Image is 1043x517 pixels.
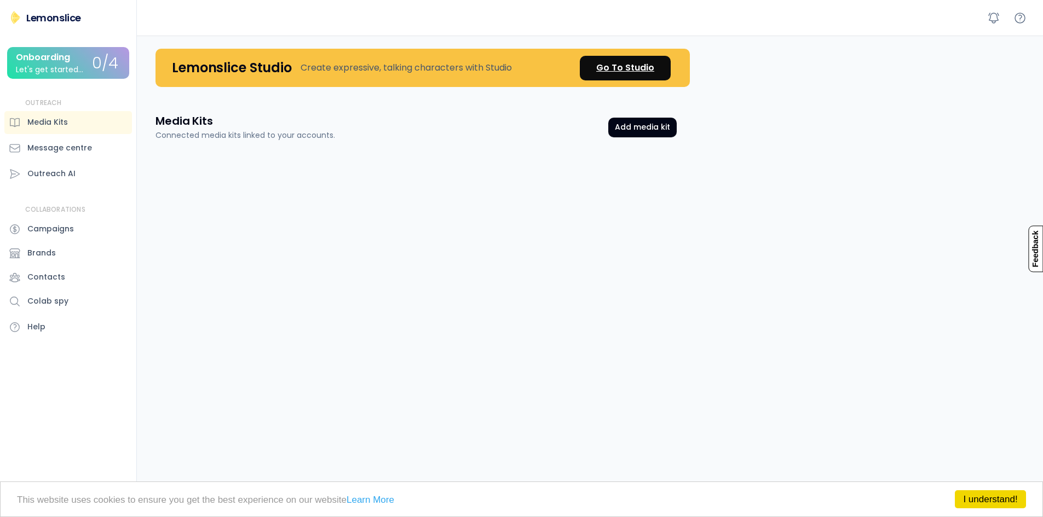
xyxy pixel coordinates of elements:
[25,98,62,108] div: OUTREACH
[172,59,292,76] h4: Lemonslice Studio
[9,11,22,24] img: Lemonslice
[608,118,677,137] button: Add media kit
[27,271,65,283] div: Contacts
[92,55,118,72] div: 0/4
[27,117,68,128] div: Media Kits
[17,495,1026,504] p: This website uses cookies to ensure you get the best experience on our website
[16,53,70,62] div: Onboarding
[347,495,394,505] a: Learn More
[27,223,74,235] div: Campaigns
[27,295,68,307] div: Colab spy
[26,11,81,25] div: Lemonslice
[27,142,92,154] div: Message centre
[596,61,654,74] div: Go To Studio
[27,247,56,259] div: Brands
[301,61,512,74] div: Create expressive, talking characters with Studio
[155,113,213,129] h3: Media Kits
[155,130,335,141] div: Connected media kits linked to your accounts.
[27,168,76,179] div: Outreach AI
[25,205,85,214] div: COLLABORATIONS
[955,490,1026,508] a: I understand!
[16,66,83,74] div: Let's get started...
[580,56,671,80] a: Go To Studio
[27,321,45,333] div: Help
